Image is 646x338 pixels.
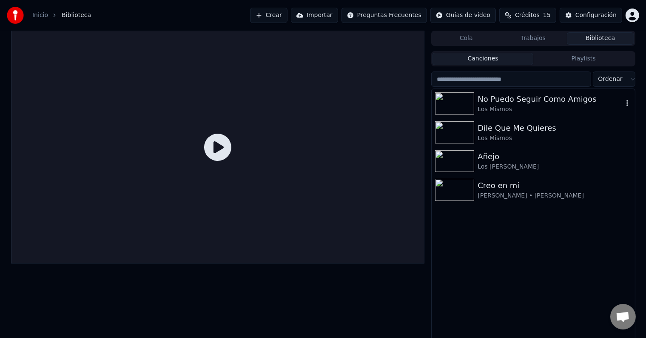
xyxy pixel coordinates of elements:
img: youka [7,7,24,24]
a: Inicio [32,11,48,20]
div: Dile Que Me Quieres [478,122,631,134]
div: Los Mismos [478,134,631,143]
button: Guías de video [430,8,496,23]
button: Crear [250,8,287,23]
div: Los Mismos [478,105,623,114]
span: 15 [543,11,551,20]
button: Trabajos [500,32,567,45]
div: [PERSON_NAME] • [PERSON_NAME] [478,192,631,200]
a: Chat abierto [610,304,636,329]
div: Configuración [575,11,617,20]
button: Canciones [433,53,533,65]
span: Créditos [515,11,540,20]
button: Cola [433,32,500,45]
button: Biblioteca [567,32,634,45]
div: Los [PERSON_NAME] [478,163,631,171]
button: Importar [291,8,338,23]
div: Creo en mi [478,180,631,192]
div: Añejo [478,151,631,163]
button: Configuración [560,8,622,23]
nav: breadcrumb [32,11,91,20]
button: Playlists [533,53,634,65]
button: Créditos15 [499,8,556,23]
span: Biblioteca [62,11,91,20]
span: Ordenar [598,75,623,83]
button: Preguntas Frecuentes [341,8,427,23]
div: No Puedo Seguir Como Amigos [478,93,623,105]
